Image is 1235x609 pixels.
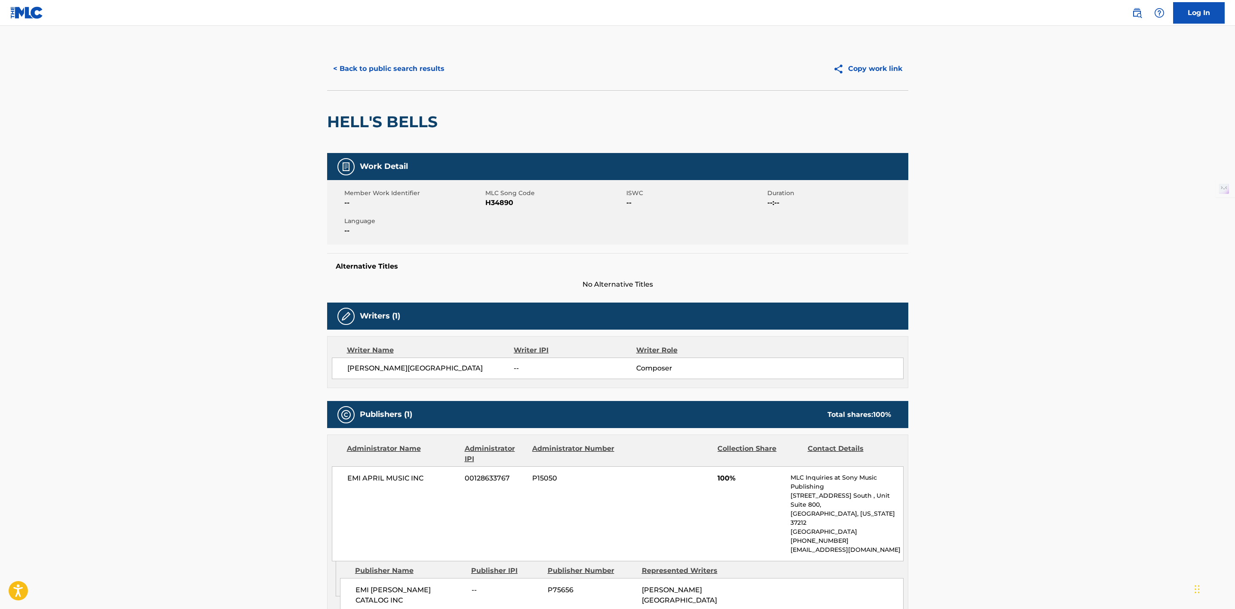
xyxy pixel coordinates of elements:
div: Represented Writers [642,566,729,576]
div: Administrator Name [347,444,458,464]
div: Drag [1195,576,1200,602]
div: Publisher IPI [471,566,541,576]
div: Writer Name [347,345,514,355]
span: H34890 [485,198,624,208]
div: Publisher Number [548,566,635,576]
span: Composer [636,363,748,373]
h5: Work Detail [360,162,408,171]
p: [GEOGRAPHIC_DATA], [US_STATE] 37212 [791,509,903,527]
span: 00128633767 [465,473,526,484]
h5: Publishers (1) [360,410,412,419]
span: Duration [767,189,906,198]
a: Public Search [1128,4,1146,21]
iframe: Chat Widget [1192,568,1235,609]
div: Help [1151,4,1168,21]
span: -- [344,226,483,236]
span: -- [626,198,765,208]
div: Collection Share [717,444,801,464]
span: ISWC [626,189,765,198]
div: Writer Role [636,345,748,355]
button: Copy work link [827,58,908,80]
span: [PERSON_NAME][GEOGRAPHIC_DATA] [642,586,717,604]
div: Publisher Name [355,566,465,576]
span: MLC Song Code [485,189,624,198]
div: Administrator IPI [465,444,526,464]
img: Copy work link [833,64,848,74]
span: -- [472,585,541,595]
span: -- [514,363,636,373]
span: No Alternative Titles [327,279,908,290]
span: --:-- [767,198,906,208]
img: Work Detail [341,162,351,172]
img: help [1154,8,1165,18]
span: Language [344,217,483,226]
p: [GEOGRAPHIC_DATA] [791,527,903,536]
img: Writers [341,311,351,321]
span: 100% [717,473,784,484]
p: [PHONE_NUMBER] [791,536,903,545]
img: search [1132,8,1142,18]
img: MLC Logo [10,6,43,19]
div: Writer IPI [514,345,636,355]
h5: Writers (1) [360,311,400,321]
h5: Alternative Titles [336,262,900,271]
span: P75656 [548,585,635,595]
div: Contact Details [808,444,891,464]
span: EMI APRIL MUSIC INC [347,473,459,484]
h2: HELL'S BELLS [327,112,442,132]
img: Publishers [341,410,351,420]
div: Total shares: [827,410,891,420]
span: P15050 [532,473,616,484]
span: 100 % [873,410,891,419]
a: Log In [1173,2,1225,24]
p: [EMAIL_ADDRESS][DOMAIN_NAME] [791,545,903,554]
div: Administrator Number [532,444,616,464]
button: < Back to public search results [327,58,450,80]
span: Member Work Identifier [344,189,483,198]
p: [STREET_ADDRESS] South , Unit Suite 800, [791,491,903,509]
span: -- [344,198,483,208]
span: [PERSON_NAME][GEOGRAPHIC_DATA] [347,363,514,373]
span: EMI [PERSON_NAME] CATALOG INC [355,585,465,606]
p: MLC Inquiries at Sony Music Publishing [791,473,903,491]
